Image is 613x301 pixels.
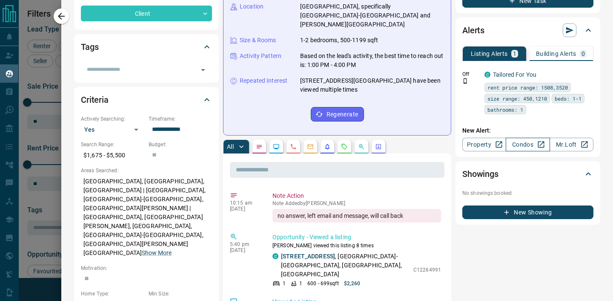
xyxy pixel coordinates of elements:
p: $2,260 [344,280,361,287]
p: Min Size: [149,290,212,298]
p: $1,675 - $5,500 [81,148,144,162]
svg: Requests [341,143,348,150]
div: no answer, left email and message, will call back [272,209,441,223]
p: Timeframe: [149,115,212,123]
svg: Calls [290,143,297,150]
div: Criteria [81,90,212,110]
p: 10:15 am [230,200,260,206]
h2: Alerts [462,23,484,37]
a: Mr.Loft [550,138,593,151]
h2: Showings [462,167,498,181]
p: [STREET_ADDRESS][GEOGRAPHIC_DATA] have been viewed multiple times [300,76,444,94]
p: Actively Searching: [81,115,144,123]
h2: Tags [81,40,98,54]
div: Tags [81,37,212,57]
p: Listing Alerts [471,51,508,57]
p: Activity Pattern [240,52,281,61]
span: beds: 1-1 [555,94,581,103]
p: Repeated Interest [240,76,287,85]
p: Opportunity - Viewed a listing [272,233,441,242]
button: Regenerate [311,107,364,122]
p: , [GEOGRAPHIC_DATA]-[GEOGRAPHIC_DATA], [GEOGRAPHIC_DATA], [GEOGRAPHIC_DATA] [281,252,409,279]
div: Client [81,6,212,21]
svg: Agent Actions [375,143,382,150]
span: bathrooms: 1 [487,105,523,114]
button: Show More [142,249,172,258]
p: [DATE] [230,247,260,253]
p: [GEOGRAPHIC_DATA], [GEOGRAPHIC_DATA], [GEOGRAPHIC_DATA] | [GEOGRAPHIC_DATA], [GEOGRAPHIC_DATA]-[G... [81,174,212,260]
p: [PERSON_NAME] viewed this listing 8 times [272,242,441,249]
p: 5:40 pm [230,241,260,247]
p: Based on the lead's activity, the best time to reach out is: 1:00 PM - 4:00 PM [300,52,444,69]
span: size range: 450,1210 [487,94,547,103]
p: Size & Rooms [240,36,276,45]
p: Search Range: [81,141,144,148]
p: Motivation: [81,264,212,272]
a: [STREET_ADDRESS] [281,253,335,260]
p: New Alert: [462,126,593,135]
svg: Emails [307,143,314,150]
p: Off [462,70,479,78]
p: [GEOGRAPHIC_DATA], specifically [GEOGRAPHIC_DATA]-[GEOGRAPHIC_DATA] and [PERSON_NAME][GEOGRAPHIC_... [300,2,444,29]
p: All [227,144,234,150]
p: No showings booked [462,189,593,197]
p: 1-2 bedrooms, 500-1199 sqft [300,36,378,45]
div: condos.ca [272,253,278,259]
p: Budget: [149,141,212,148]
span: rent price range: 1508,3520 [487,83,568,92]
h2: Criteria [81,93,109,107]
p: Note Action [272,191,441,200]
p: 1 [513,51,516,57]
button: New Showing [462,205,593,219]
p: Location [240,2,264,11]
a: Condos [506,138,550,151]
div: Yes [81,123,144,136]
div: Alerts [462,20,593,41]
a: Property [462,138,506,151]
p: 600 - 699 sqft [307,280,338,287]
p: [DATE] [230,206,260,212]
svg: Lead Browsing Activity [273,143,280,150]
button: Open [197,64,209,76]
svg: Listing Alerts [324,143,331,150]
a: Tailored For You [493,71,536,78]
p: 1 [283,280,286,287]
p: 0 [581,51,585,57]
div: Showings [462,164,593,184]
svg: Notes [256,143,263,150]
p: Note Added by [PERSON_NAME] [272,200,441,206]
svg: Push Notification Only [462,78,468,84]
div: condos.ca [484,72,490,78]
p: Areas Searched: [81,167,212,174]
svg: Opportunities [358,143,365,150]
p: 1 [299,280,302,287]
p: C12264991 [413,266,441,274]
p: Building Alerts [536,51,576,57]
p: Home Type: [81,290,144,298]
